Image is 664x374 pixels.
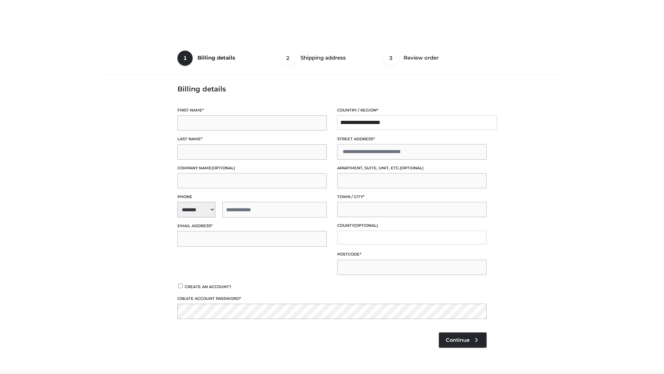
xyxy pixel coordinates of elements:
span: Shipping address [301,54,346,61]
span: (optional) [400,166,424,170]
span: 3 [384,51,399,66]
label: Street address [337,136,487,142]
span: Create an account? [185,284,231,289]
label: Phone [177,194,327,200]
span: 1 [177,51,193,66]
span: (optional) [354,223,378,228]
label: Country / Region [337,107,487,114]
label: Apartment, suite, unit, etc. [337,165,487,171]
span: Billing details [197,54,235,61]
span: Review order [404,54,439,61]
label: Last name [177,136,327,142]
label: Company name [177,165,327,171]
label: Town / City [337,194,487,200]
label: Postcode [337,251,487,258]
label: Email address [177,223,327,229]
span: 2 [280,51,296,66]
label: First name [177,107,327,114]
input: Create an account? [177,284,184,288]
h3: Billing details [177,85,487,93]
label: Create account password [177,295,487,302]
span: (optional) [211,166,235,170]
span: Continue [446,337,470,343]
label: County [337,222,487,229]
a: Continue [439,332,487,348]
